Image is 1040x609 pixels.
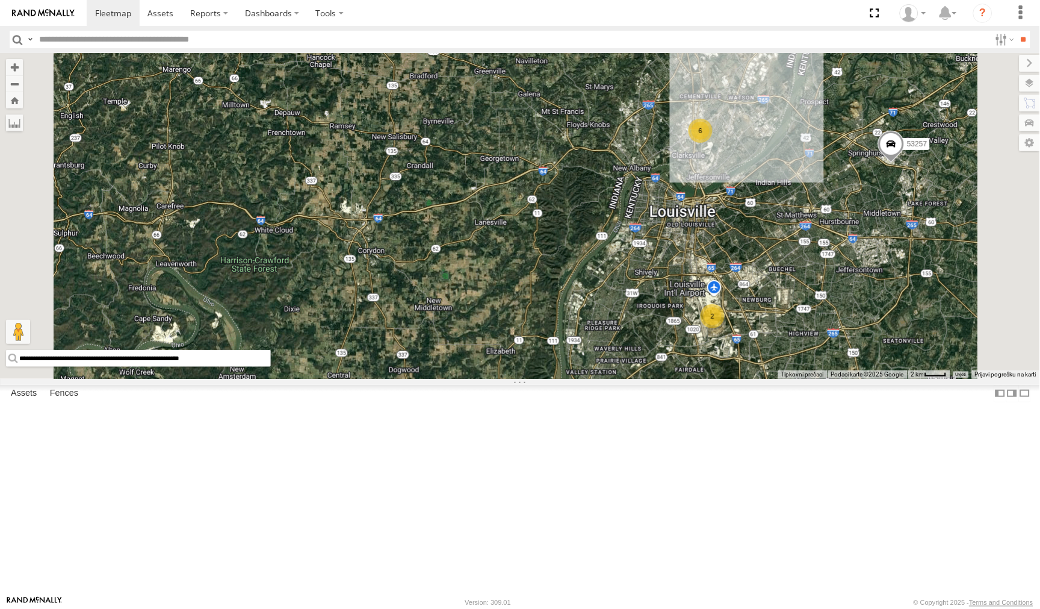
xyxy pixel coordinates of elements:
[7,597,62,609] a: Visit our Website
[896,4,930,22] div: Miky Transport
[465,599,511,607] div: Version: 309.01
[689,119,713,143] div: 6
[781,370,824,379] button: Tipkovni prečaci
[12,9,75,17] img: rand-logo.svg
[907,140,927,148] span: 53257
[5,386,43,402] label: Assets
[701,304,725,328] div: 2
[956,372,966,376] a: Uvjeti (otvara se u novoj kartici)
[6,114,23,131] label: Measure
[6,92,23,108] button: Zoom Home
[973,4,992,23] i: ?
[908,370,950,379] button: Mjerilo karte: 2 km naprema 33 piksela
[25,31,35,48] label: Search Query
[1020,134,1040,151] label: Map Settings
[6,59,23,75] button: Zoom in
[975,371,1036,378] a: Prijavi pogrešku na karti
[911,371,924,378] span: 2 km
[44,386,84,402] label: Fences
[994,385,1006,402] label: Dock Summary Table to the Left
[1006,385,1018,402] label: Dock Summary Table to the Right
[6,75,23,92] button: Zoom out
[831,371,904,378] span: Podaci karte ©2025 Google
[970,599,1033,607] a: Terms and Conditions
[914,599,1033,607] div: © Copyright 2025 -
[6,320,30,344] button: Povucite Pegmana na kartu da biste otvorili Street View
[991,31,1017,48] label: Search Filter Options
[1019,385,1031,402] label: Hide Summary Table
